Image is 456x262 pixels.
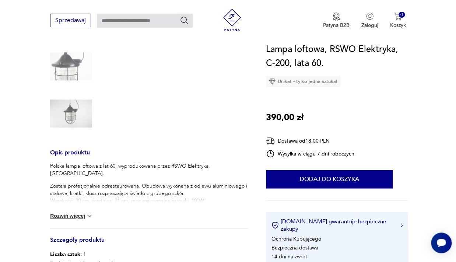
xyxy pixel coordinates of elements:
[50,182,248,212] p: Została profesjonalnie odrestaurowana. Obudowa wykonana z odlewu aluminiowego i stalowej kratki, ...
[50,212,93,220] button: Rozwiń więcej
[221,9,243,31] img: Patyna - sklep z meblami i dekoracjami vintage
[50,250,115,259] p: 1
[266,170,393,188] button: Dodaj do koszyka
[50,150,248,163] h3: Opis produktu
[266,136,275,146] img: Ikona dostawy
[394,13,401,20] img: Ikona koszyka
[266,136,354,146] div: Dostawa od 18,00 PLN
[50,14,91,27] button: Sprzedawaj
[323,22,350,29] p: Patyna B2B
[180,16,189,25] button: Szukaj
[271,218,403,233] button: [DOMAIN_NAME] gwarantuje bezpieczne zakupy
[323,13,350,29] button: Patyna B2B
[271,244,318,251] li: Bezpieczna dostawa
[50,92,92,135] img: Zdjęcie produktu Lampa loftowa, RSWO Elektryka, C-200, lata 60.
[271,235,321,242] li: Ochrona Kupującego
[366,13,373,20] img: Ikonka użytkownika
[50,45,92,87] img: Zdjęcie produktu Lampa loftowa, RSWO Elektryka, C-200, lata 60.
[266,149,354,158] div: Wysyłka w ciągu 7 dni roboczych
[390,13,406,29] button: 0Koszyk
[361,13,378,29] button: Zaloguj
[266,111,304,125] p: 390,00 zł
[86,212,93,220] img: chevron down
[431,233,452,253] iframe: Smartsupp widget button
[271,221,279,229] img: Ikona certyfikatu
[399,12,405,18] div: 0
[266,42,408,70] h1: Lampa loftowa, RSWO Elektryka, C-200, lata 60.
[266,76,340,87] div: Unikat - tylko jedna sztuka!
[361,22,378,29] p: Zaloguj
[269,78,276,85] img: Ikona diamentu
[333,13,340,21] img: Ikona medalu
[50,251,82,258] b: Liczba sztuk:
[323,13,350,29] a: Ikona medaluPatyna B2B
[390,22,406,29] p: Koszyk
[271,253,307,260] li: 14 dni na zwrot
[401,223,403,227] img: Ikona strzałki w prawo
[50,238,248,250] h3: Szczegóły produktu
[50,18,91,24] a: Sprzedawaj
[50,163,248,177] p: Polska lampa loftowa z lat 60, wyprodukowana przez RSWO Elektryka, [GEOGRAPHIC_DATA].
